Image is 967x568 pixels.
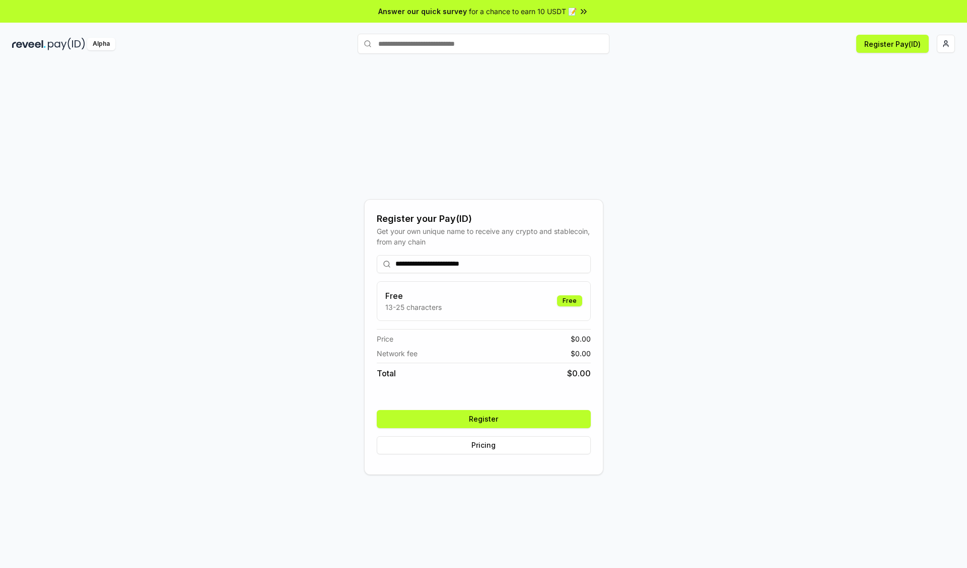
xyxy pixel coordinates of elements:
[48,38,85,50] img: pay_id
[385,302,442,312] p: 13-25 characters
[377,226,591,247] div: Get your own unique name to receive any crypto and stablecoin, from any chain
[856,35,929,53] button: Register Pay(ID)
[377,334,393,344] span: Price
[557,295,582,306] div: Free
[567,367,591,379] span: $ 0.00
[377,348,418,359] span: Network fee
[377,212,591,226] div: Register your Pay(ID)
[378,6,467,17] span: Answer our quick survey
[469,6,577,17] span: for a chance to earn 10 USDT 📝
[571,348,591,359] span: $ 0.00
[385,290,442,302] h3: Free
[377,410,591,428] button: Register
[12,38,46,50] img: reveel_dark
[87,38,115,50] div: Alpha
[571,334,591,344] span: $ 0.00
[377,436,591,454] button: Pricing
[377,367,396,379] span: Total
